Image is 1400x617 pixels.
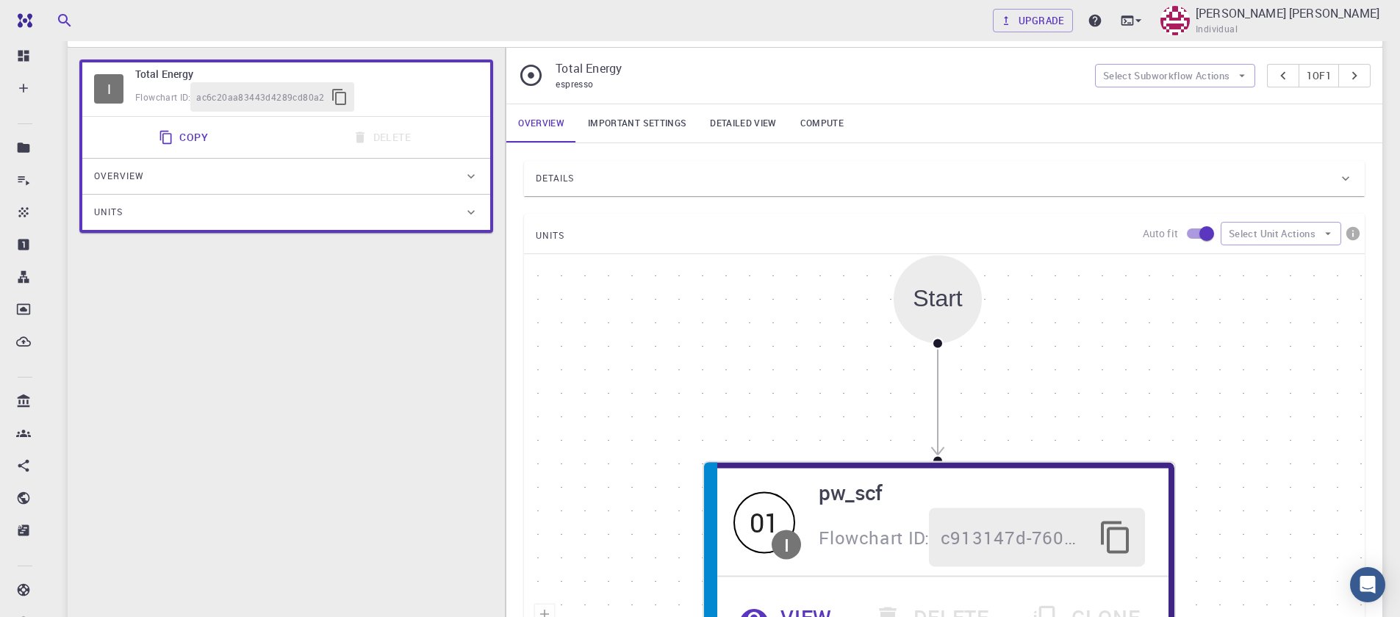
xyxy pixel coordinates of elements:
button: Select Unit Actions [1221,222,1341,245]
a: Detailed view [698,104,788,142]
div: Start [894,255,982,343]
span: UNITS [536,224,564,248]
p: Total Energy [556,59,1083,77]
p: [PERSON_NAME] [PERSON_NAME] [1196,4,1379,22]
span: Overview [94,165,144,188]
span: Flowchart ID: [819,525,929,549]
span: Details [536,167,574,190]
div: pager [1267,64,1371,87]
div: 01 [733,491,795,552]
h6: pw_scf [819,476,1145,508]
span: Idle [733,491,795,552]
a: Overview [506,104,576,142]
h6: Total Energy [135,66,478,82]
div: Overview [82,159,490,194]
button: Select Subworkflow Actions [1095,64,1256,87]
div: Details [524,161,1365,196]
a: Important settings [576,104,698,142]
span: c913147d-760d-496d-93a7-dc0771034d54 [941,523,1087,552]
span: espresso [556,78,593,90]
div: Start [913,286,963,312]
div: I [785,535,789,553]
span: ac6c20aa83443d4289cd80a2 [196,90,325,105]
button: Copy [150,123,220,152]
button: 1of1 [1299,64,1339,87]
img: logo [12,13,32,28]
div: Open Intercom Messenger [1350,567,1385,602]
div: I [94,74,123,104]
a: Upgrade [993,9,1073,32]
span: Units [94,201,123,224]
span: Individual [1196,22,1238,37]
img: Sanjay Kumar Mahla [1160,6,1190,35]
span: Flowchart ID: [135,91,190,103]
button: info [1341,222,1365,245]
p: Auto fit [1143,226,1178,241]
span: Support [29,10,82,24]
a: Compute [789,104,855,142]
div: Units [82,195,490,230]
span: Idle [94,74,123,104]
